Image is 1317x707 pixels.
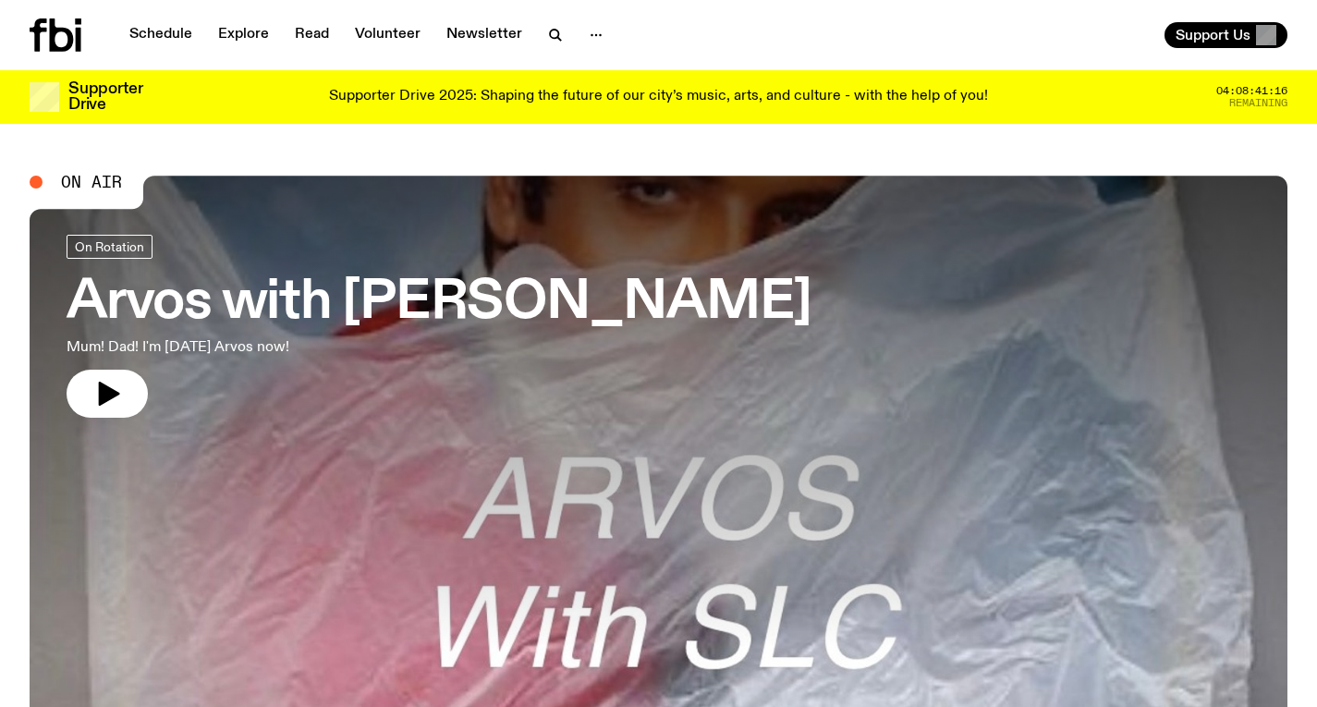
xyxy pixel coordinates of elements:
[118,22,203,48] a: Schedule
[67,235,811,418] a: Arvos with [PERSON_NAME]Mum! Dad! I'm [DATE] Arvos now!
[207,22,280,48] a: Explore
[67,235,152,259] a: On Rotation
[1229,98,1287,108] span: Remaining
[75,239,144,253] span: On Rotation
[1165,22,1287,48] button: Support Us
[68,81,142,113] h3: Supporter Drive
[1216,86,1287,96] span: 04:08:41:16
[67,336,540,359] p: Mum! Dad! I'm [DATE] Arvos now!
[284,22,340,48] a: Read
[435,22,533,48] a: Newsletter
[344,22,432,48] a: Volunteer
[61,174,122,190] span: On Air
[67,277,811,329] h3: Arvos with [PERSON_NAME]
[329,89,988,105] p: Supporter Drive 2025: Shaping the future of our city’s music, arts, and culture - with the help o...
[1176,27,1250,43] span: Support Us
